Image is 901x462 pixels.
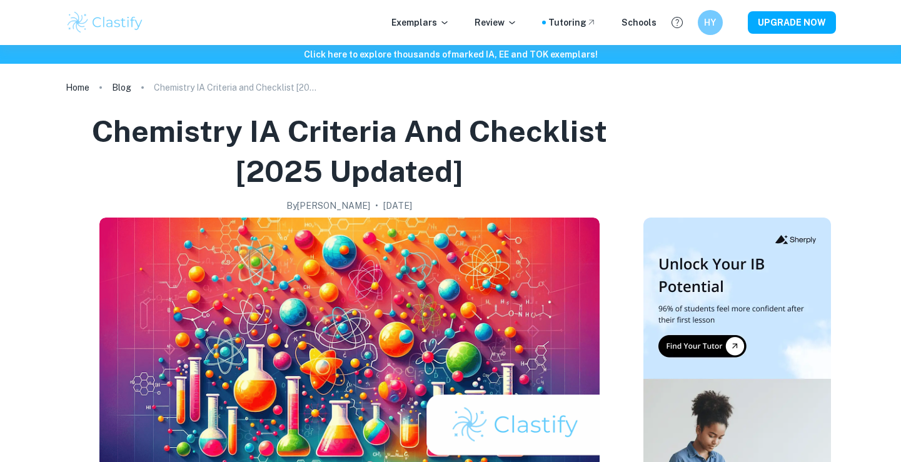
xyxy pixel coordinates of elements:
h1: Chemistry IA Criteria and Checklist [2025 updated] [71,111,628,191]
p: Chemistry IA Criteria and Checklist [2025 updated] [154,81,316,94]
h2: By [PERSON_NAME] [286,199,370,213]
h6: Click here to explore thousands of marked IA, EE and TOK exemplars ! [3,48,898,61]
a: Tutoring [548,16,596,29]
img: Clastify logo [66,10,145,35]
p: Exemplars [391,16,450,29]
h2: [DATE] [383,199,412,213]
button: Help and Feedback [667,12,688,33]
p: • [375,199,378,213]
a: Blog [112,79,131,96]
button: HY [698,10,723,35]
p: Review [475,16,517,29]
a: Home [66,79,89,96]
a: Schools [622,16,657,29]
h6: HY [703,16,717,29]
button: UPGRADE NOW [748,11,836,34]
